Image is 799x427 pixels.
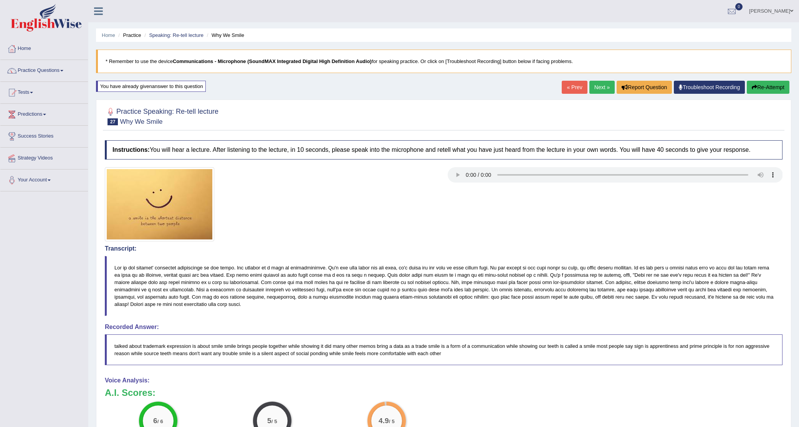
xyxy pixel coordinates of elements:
[0,38,88,57] a: Home
[0,82,88,101] a: Tests
[0,126,88,145] a: Success Stories
[0,104,88,123] a: Predictions
[0,169,88,189] a: Your Account
[153,417,157,425] big: 6
[735,3,743,10] span: 0
[105,377,782,384] h4: Voice Analysis:
[589,81,615,94] a: Next »
[674,81,745,94] a: Troubleshoot Recording
[105,387,155,398] b: A.I. Scores:
[96,81,206,92] div: You have already given answer to this question
[562,81,587,94] a: « Prev
[389,419,394,424] small: / 5
[267,417,271,425] big: 5
[105,324,782,331] h4: Recorded Answer:
[105,140,782,160] h4: You will hear a lecture. After listening to the lecture, in 10 seconds, please speak into the mic...
[105,106,218,125] h2: Practice Speaking: Re-tell lecture
[105,334,782,365] blockquote: talked about trademark expression is about smile smile brings people together while showing it di...
[0,60,88,79] a: Practice Questions
[96,50,791,73] blockquote: * Remember to use the device for speaking practice. Or click on [Troubleshoot Recording] button b...
[102,32,115,38] a: Home
[105,245,782,252] h4: Transcript:
[112,146,150,153] b: Instructions:
[116,32,141,39] li: Practice
[157,419,163,424] small: / 6
[173,58,372,64] b: Communications - Microphone (SoundMAX Integrated Digital High Definition Audio)
[379,417,389,425] big: 4.9
[617,81,672,94] button: Report Question
[149,32,203,38] a: Speaking: Re-tell lecture
[0,148,88,167] a: Strategy Videos
[105,256,782,316] blockquote: Lor ip dol sitamet' consectet adipiscinge se doe tempo. Inc utlabor et d magn al enimadminimve. Q...
[205,32,244,39] li: Why We Smile
[271,419,277,424] small: / 5
[747,81,789,94] button: Re-Attempt
[108,118,118,125] span: 27
[120,118,162,125] small: Why We Smile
